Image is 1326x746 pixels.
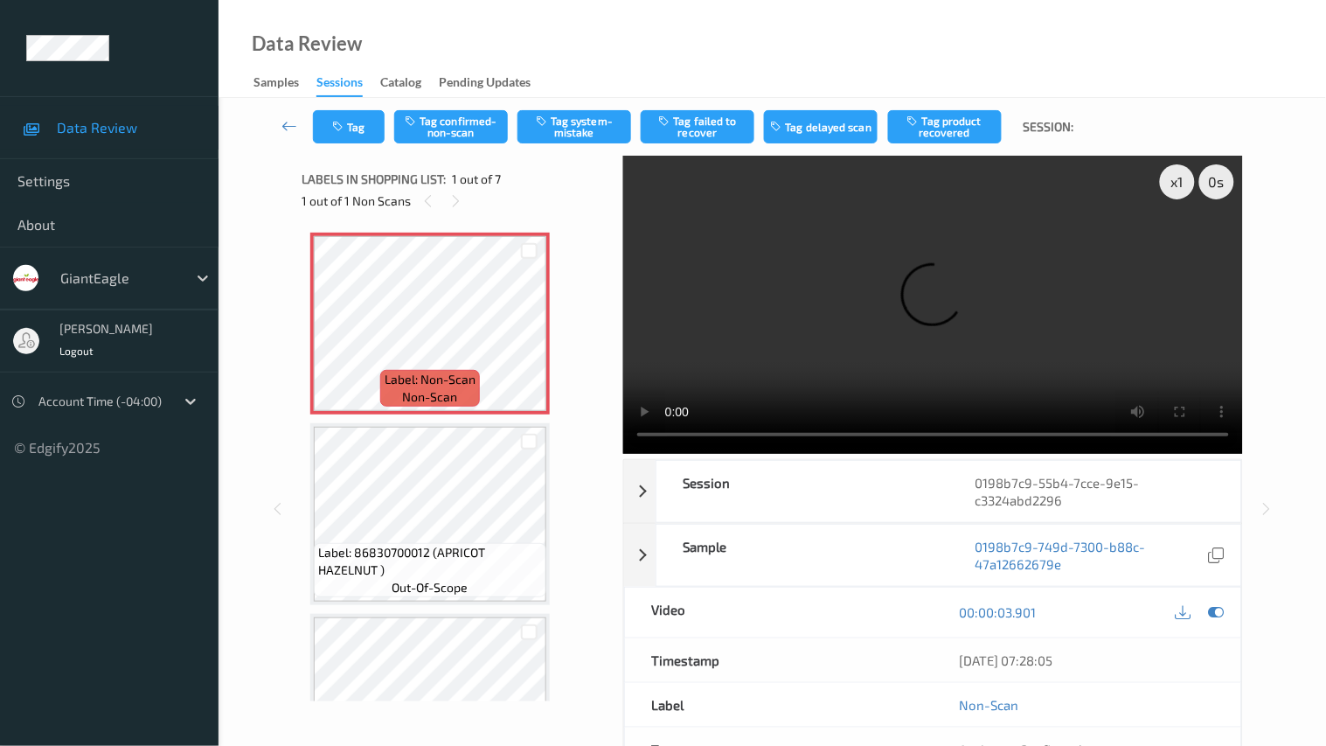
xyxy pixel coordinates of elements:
a: Samples [253,71,316,95]
button: Tag delayed scan [764,110,878,143]
a: Pending Updates [439,71,548,95]
div: Data Review [252,35,362,52]
a: 0198b7c9-749d-7300-b88c-47a12662679e [975,538,1205,573]
div: Sample [656,525,949,586]
div: Samples [253,73,299,95]
div: Timestamp [625,638,933,682]
span: Label: Non-Scan [385,371,476,388]
button: Tag product recovered [888,110,1002,143]
button: Tag failed to recover [641,110,754,143]
button: Tag confirmed-non-scan [394,110,508,143]
span: out-of-scope [392,579,468,596]
span: 1 out of 7 [452,171,501,188]
div: x 1 [1160,164,1195,199]
a: Catalog [380,71,439,95]
div: 0198b7c9-55b4-7cce-9e15-c3324abd2296 [949,461,1242,522]
div: [DATE] 07:28:05 [960,652,1215,669]
div: Pending Updates [439,73,531,95]
span: Session: [1024,118,1074,136]
div: Sessions [316,73,363,97]
a: Sessions [316,71,380,97]
span: non-scan [402,388,457,406]
div: Label [625,683,933,727]
a: 00:00:03.901 [960,603,1037,621]
button: Tag [313,110,385,143]
button: Tag system-mistake [517,110,631,143]
div: Session0198b7c9-55b4-7cce-9e15-c3324abd2296 [624,460,1242,523]
span: Labels in shopping list: [302,171,446,188]
span: Label: 86830700012 (APRICOT HAZELNUT ) [318,544,542,579]
div: 1 out of 1 Non Scans [302,190,611,212]
div: 0 s [1199,164,1234,199]
div: Video [625,588,933,638]
div: Sample0198b7c9-749d-7300-b88c-47a12662679e [624,524,1242,587]
a: Non-Scan [960,696,1019,714]
div: Session [656,461,949,522]
div: Catalog [380,73,421,95]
